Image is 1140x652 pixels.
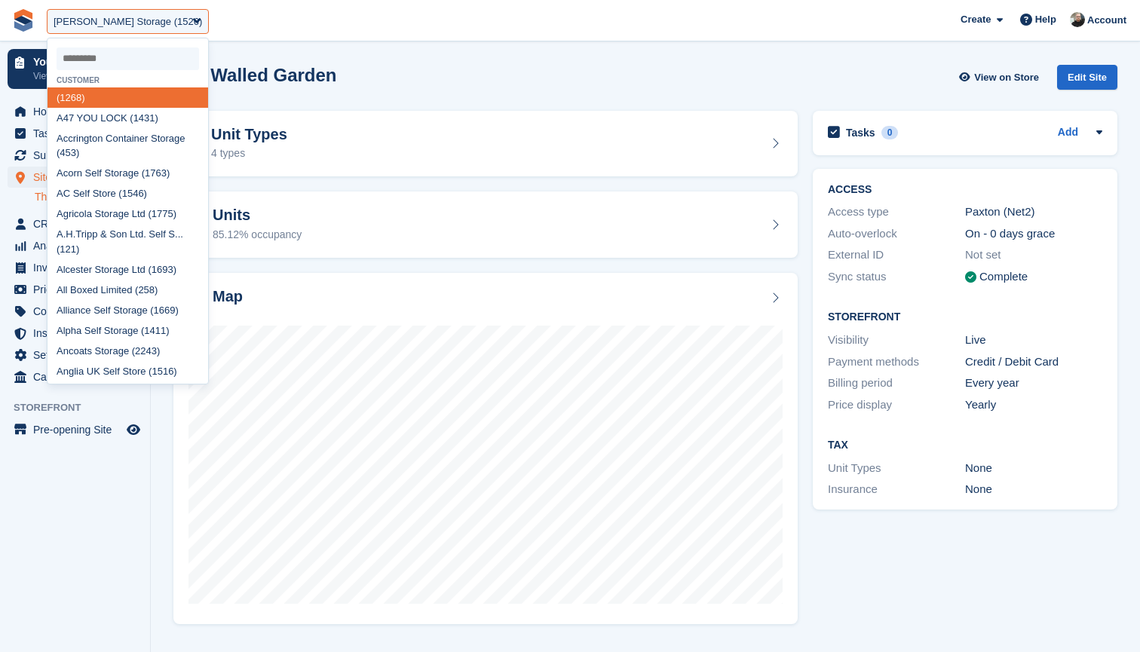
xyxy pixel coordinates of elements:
[47,225,208,260] div: A.H.Tripp & Son Ltd. Self S... (121)
[1057,65,1117,96] a: Edit Site
[173,191,798,258] a: Units 85.12% occupancy
[979,268,1028,286] div: Complete
[828,396,965,414] div: Price display
[33,419,124,440] span: Pre-opening Site
[47,128,208,164] div: Accrington Container Storage (453)
[846,126,875,139] h2: Tasks
[965,396,1102,414] div: Yearly
[54,14,202,29] div: [PERSON_NAME] Storage (1526)
[828,375,965,392] div: Billing period
[8,419,142,440] a: menu
[965,375,1102,392] div: Every year
[124,421,142,439] a: Preview store
[828,184,1102,196] h2: ACCESS
[8,366,142,387] a: menu
[1070,12,1085,27] img: Tom Huddleston
[965,354,1102,371] div: Credit / Debit Card
[47,341,208,361] div: Ancoats Storage (2243)
[828,332,965,349] div: Visibility
[957,65,1045,90] a: View on Store
[33,301,124,322] span: Coupons
[828,460,965,477] div: Unit Types
[828,354,965,371] div: Payment methods
[828,481,965,498] div: Insurance
[213,288,243,305] h2: Map
[211,126,287,143] h2: Unit Types
[47,76,208,84] div: Customer
[965,332,1102,349] div: Live
[828,225,965,243] div: Auto-overlock
[173,273,798,625] a: Map
[211,145,287,161] div: 4 types
[33,366,124,387] span: Capital
[213,207,302,224] h2: Units
[8,167,142,188] a: menu
[173,111,798,177] a: Unit Types 4 types
[47,300,208,320] div: Alliance Self Storage (1669)
[8,123,142,144] a: menu
[8,257,142,278] a: menu
[828,268,965,286] div: Sync status
[965,246,1102,264] div: Not set
[1057,65,1117,90] div: Edit Site
[33,323,124,344] span: Insurance
[213,227,302,243] div: 85.12% occupancy
[1035,12,1056,27] span: Help
[14,400,150,415] span: Storefront
[47,164,208,184] div: Acorn Self Storage (1763)
[33,101,124,122] span: Home
[47,184,208,204] div: AC Self Store (1546)
[47,280,208,300] div: All Boxed Limited (258)
[8,344,142,366] a: menu
[1058,124,1078,142] a: Add
[8,213,142,234] a: menu
[33,69,123,83] p: View next steps
[33,235,124,256] span: Analytics
[33,167,124,188] span: Sites
[8,279,142,300] a: menu
[8,301,142,322] a: menu
[33,57,123,67] p: Your onboarding
[47,259,208,280] div: Alcester Storage Ltd (1693)
[828,204,965,221] div: Access type
[47,361,208,381] div: Anglia UK Self Store (1516)
[33,145,124,166] span: Subscriptions
[33,344,124,366] span: Settings
[965,481,1102,498] div: None
[173,65,336,85] h2: The Walled Garden
[1087,13,1126,28] span: Account
[961,12,991,27] span: Create
[974,70,1039,85] span: View on Store
[33,213,124,234] span: CRM
[828,246,965,264] div: External ID
[8,145,142,166] a: menu
[881,126,899,139] div: 0
[12,9,35,32] img: stora-icon-8386f47178a22dfd0bd8f6a31ec36ba5ce8667c1dd55bd0f319d3a0aa187defe.svg
[47,108,208,128] div: A47 YOU LOCK (1431)
[8,49,142,89] a: Your onboarding View next steps
[828,439,1102,452] h2: Tax
[965,460,1102,477] div: None
[8,323,142,344] a: menu
[8,235,142,256] a: menu
[828,311,1102,323] h2: Storefront
[35,190,142,204] a: The Walled Garden
[965,204,1102,221] div: Paxton (Net2)
[33,279,124,300] span: Pricing
[965,225,1102,243] div: On - 0 days grace
[8,101,142,122] a: menu
[33,257,124,278] span: Invoices
[33,123,124,144] span: Tasks
[47,204,208,225] div: Agricola Storage Ltd (1775)
[47,87,208,108] div: (1268)
[47,320,208,341] div: Alpha Self Storage (1411)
